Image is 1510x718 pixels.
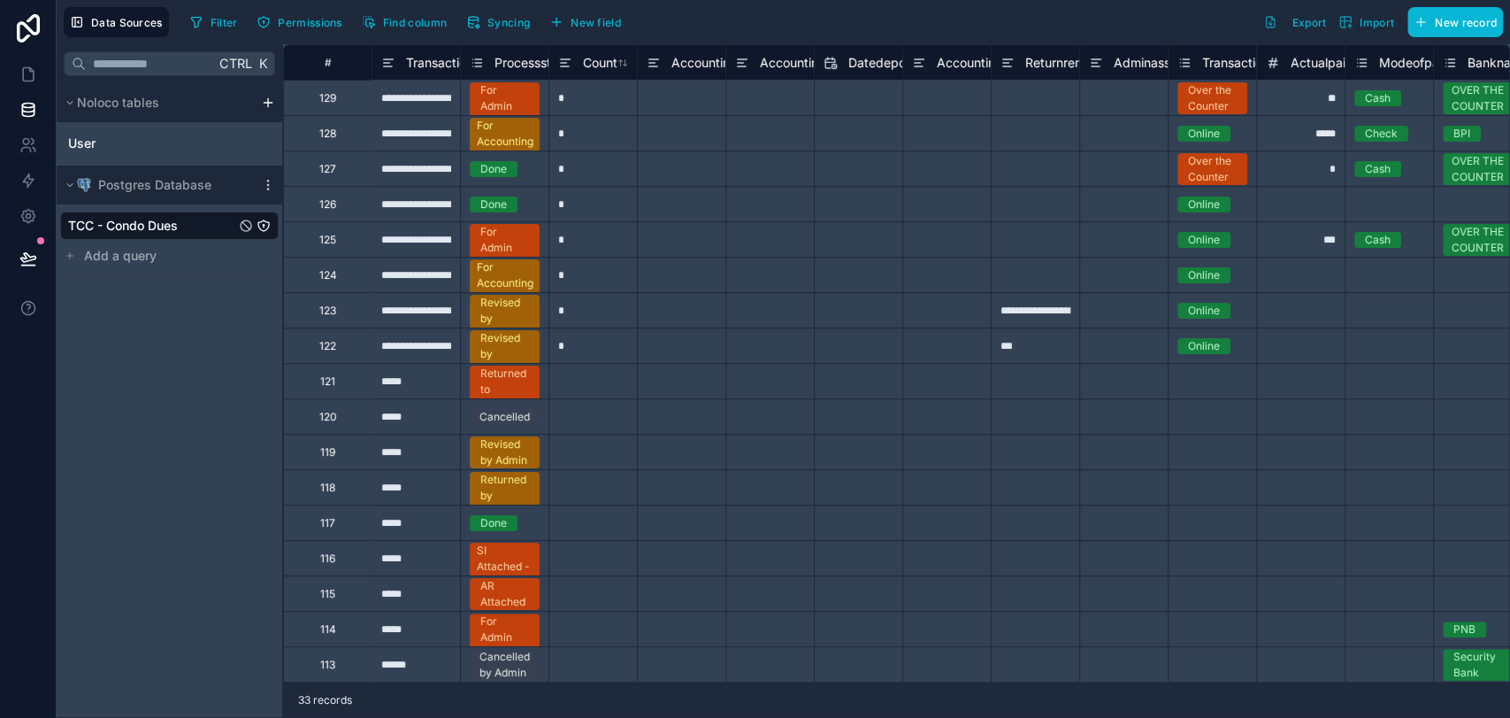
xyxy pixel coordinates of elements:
div: 119 [320,445,335,459]
button: New record [1407,7,1503,37]
div: Online [1188,267,1220,283]
div: 116 [320,552,335,566]
span: Syncing [487,16,530,29]
span: Export [1292,16,1326,29]
span: Transaction [406,54,473,72]
div: 125 [319,233,336,247]
div: Cancelled by Admin [479,649,530,681]
div: Online [1188,197,1220,212]
span: Actualpaid 84 [1291,54,1373,72]
span: Filter [211,16,238,29]
span: Data Sources [91,16,163,29]
div: Online [1188,126,1220,142]
div: OVER THE COUNTER [1452,224,1504,256]
button: Import [1332,7,1400,37]
div: Online [1188,338,1220,354]
div: For Admin Receipt Issuance [480,82,529,146]
span: Returnremarks [1025,54,1110,72]
div: Cash [1365,161,1391,177]
a: Syncing [460,9,543,35]
div: 120 [319,410,337,424]
span: Count [583,54,617,72]
div: 123 [319,304,336,318]
div: Over the Counter [1188,153,1237,185]
div: 113 [320,658,335,672]
div: # [297,56,358,69]
div: For Admin Receipt Issuance [480,224,529,288]
div: Returned to Member [480,366,529,413]
div: BPI [1453,126,1470,142]
div: Cancelled [479,409,530,425]
div: PNB [1453,621,1476,637]
div: 129 [319,91,336,105]
div: 127 [319,162,336,176]
div: Done [480,161,507,177]
span: New record [1435,16,1497,29]
div: For Accounting Verification [477,259,533,307]
span: 33 records [298,693,352,707]
div: 126 [319,197,336,212]
button: Permissions [250,9,348,35]
div: 117 [320,516,335,530]
span: Ctrl [218,52,254,74]
div: Online [1188,232,1220,248]
div: For Accounting Verification [477,118,533,166]
div: Cash [1365,90,1391,106]
button: Filter [183,9,244,35]
button: New field [543,9,627,35]
span: Datedeposited [848,54,934,72]
div: 124 [319,268,337,282]
div: Done [480,197,507,212]
span: Transactiontype [1202,54,1296,72]
div: Check [1365,126,1398,142]
div: 128 [319,127,336,141]
button: Syncing [460,9,536,35]
div: 118 [320,481,335,495]
div: SI Attached - For Accounting Validation [477,543,533,622]
button: Export [1257,7,1332,37]
div: Revised by Member [480,330,529,378]
div: AR Attached [480,578,529,610]
span: Find column [383,16,447,29]
span: Accountingcancelreason [760,54,903,72]
span: K [257,58,269,70]
span: Processstatus [494,54,576,72]
a: Permissions [250,9,355,35]
div: 115 [320,587,335,601]
button: Data Sources [64,7,169,37]
span: Accountingassociate [671,54,793,72]
div: Revised by Member [480,295,529,343]
a: New record [1400,7,1503,37]
div: Done [480,515,507,531]
div: Over the Counter [1188,82,1237,114]
span: Modeofpayment [1379,54,1476,72]
div: 114 [320,622,336,637]
div: Cash [1365,232,1391,248]
div: For Admin Receipt Issuance [480,614,529,677]
span: Permissions [278,16,341,29]
div: Returned by Validator [480,472,529,520]
div: OVER THE COUNTER [1452,153,1504,185]
div: Security Bank [1453,649,1502,681]
div: OVER THE COUNTER [1452,82,1504,114]
div: Revised by Admin [480,436,529,468]
span: New field [571,16,621,29]
span: Adminassociate [1114,54,1206,72]
div: 121 [320,374,335,389]
button: Find column [356,9,453,35]
span: Accountingremarks [937,54,1050,72]
div: Online [1188,303,1220,319]
div: 122 [319,339,336,353]
span: Import [1360,16,1394,29]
